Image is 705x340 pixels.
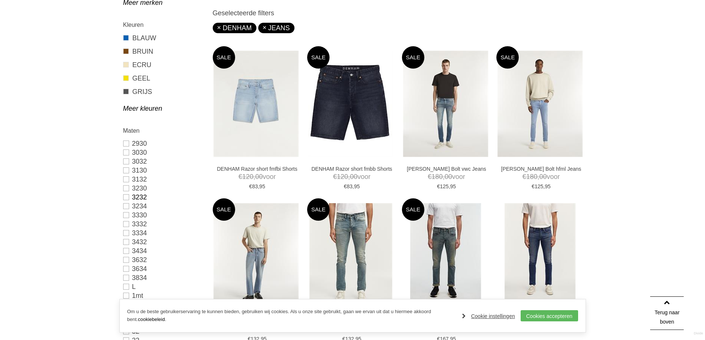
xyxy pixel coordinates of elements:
span: 00 [539,173,547,180]
a: Divide [694,329,703,338]
span: € [428,173,431,180]
span: € [238,325,242,333]
span: 00 [255,325,263,333]
span: 180 [526,173,537,180]
a: 3232 [123,193,203,202]
span: , [253,173,255,180]
span: 125 [440,183,449,189]
span: voor [311,172,393,182]
span: € [333,173,337,180]
span: 83 [252,183,258,189]
span: , [537,173,539,180]
span: 125 [534,183,543,189]
a: ECRU [123,60,203,70]
a: 3032 [123,157,203,166]
a: Terug naar boven [650,296,684,330]
a: 3434 [123,246,203,255]
span: € [437,183,440,189]
img: DENHAM Razor psssal4yr Jeans [410,203,481,309]
span: € [344,183,347,189]
span: , [449,183,450,189]
a: [PERSON_NAME] Bolt vwc Jeans [405,166,487,172]
p: Om u de beste gebruikerservaring te kunnen bieden, gebruiken wij cookies. Als u onze site gebruik... [127,308,455,324]
a: 3230 [123,184,203,193]
span: 180 [431,173,443,180]
a: DENHAM Razor short fmbb Shorts [311,166,393,172]
span: voor [405,172,487,182]
a: 3432 [123,237,203,246]
span: , [353,183,354,189]
span: 95 [450,183,456,189]
img: DENHAM Razor short fmfbi Shorts [213,51,299,157]
a: 3632 [123,255,203,264]
span: , [348,325,350,333]
span: 239 [431,325,443,333]
a: 3634 [123,264,203,273]
a: [PERSON_NAME] Bolt hfml Jeans [500,166,582,172]
a: GRIJS [123,87,203,97]
img: DENHAM Bolt vwc Jeans [403,51,488,157]
span: 00 [444,173,452,180]
span: 120 [242,173,253,180]
a: 3334 [123,229,203,237]
a: GEEL [123,73,203,83]
a: 2930 [123,139,203,148]
a: L [123,282,203,291]
img: DENHAM Razor short fmbb Shorts [308,51,393,157]
span: € [522,173,526,180]
span: € [249,183,252,189]
h2: Maten [123,126,203,135]
img: DENHAM Razor awd Jeans [505,203,575,309]
span: 83 [347,183,353,189]
a: DENHAM [217,24,252,32]
span: 120 [337,173,348,180]
img: DENHAM Bolt fmwgc Jeans [309,203,392,309]
span: 95 [444,325,452,333]
span: € [428,325,431,333]
span: , [253,325,255,333]
a: cookiebeleid [138,317,165,322]
span: , [348,173,350,180]
a: 3234 [123,202,203,211]
a: 3130 [123,166,203,175]
span: € [532,183,535,189]
span: voor [500,172,582,182]
a: BRUIN [123,47,203,56]
a: 3330 [123,211,203,220]
a: 3132 [123,175,203,184]
a: 3834 [123,273,203,282]
span: , [258,183,259,189]
span: 190 [337,325,348,333]
span: 00 [255,173,263,180]
span: 95 [354,183,360,189]
span: 95 [545,183,551,189]
span: 00 [350,173,358,180]
span: 190 [242,325,253,333]
span: , [443,173,444,180]
span: , [443,325,444,333]
h3: Geselecteerde filters [213,9,586,17]
span: € [238,173,242,180]
img: DENHAM Dagger clw Jeans [213,203,299,309]
span: voor [216,172,298,182]
a: 3030 [123,148,203,157]
img: DENHAM Bolt hfml Jeans [497,51,583,157]
span: , [543,183,545,189]
a: JEANS [263,24,290,32]
a: Meer kleuren [123,104,203,113]
a: Cookie instellingen [462,311,515,322]
span: 00 [350,325,358,333]
h2: Kleuren [123,20,203,29]
a: Cookies accepteren [521,310,578,321]
span: € [333,325,337,333]
a: BLAUW [123,33,203,43]
a: 1mt [123,291,203,300]
span: 95 [259,183,265,189]
a: DENHAM Razor short fmfbi Shorts [216,166,298,172]
a: 3332 [123,220,203,229]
